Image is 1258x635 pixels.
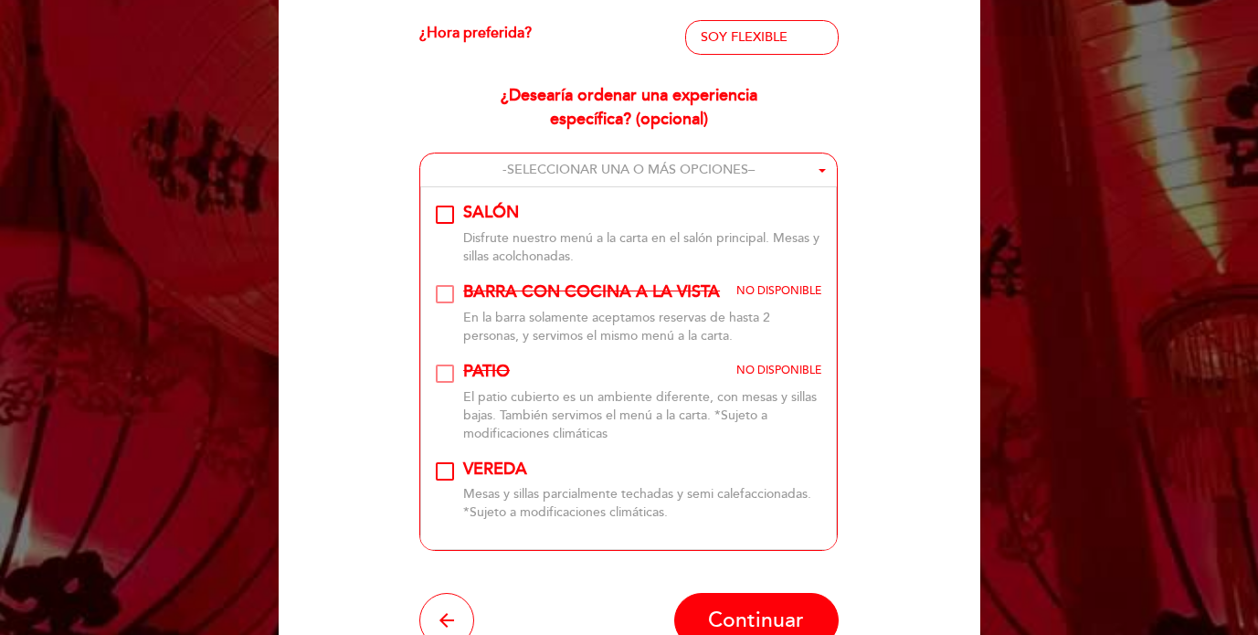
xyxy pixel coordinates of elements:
span: SELECCIONAR UNA O MÁS OPCIONES [507,162,748,177]
i: arrow_back [436,609,458,631]
div: El patio cubierto es un ambiente diferente, con mesas y sillas bajas. También servimos el menú a ... [463,388,821,443]
div: PATIO [463,360,510,384]
md-checkbox: SALÓN Disfrute nuestro menú a la carta en el salón principal. Mesas y sillas acolchonadas. [436,201,821,266]
div: SALÓN [463,201,519,225]
div: ¿Hora preferida? [419,20,685,55]
ol: - Seleccionar - [685,20,839,55]
span: Continuar [708,608,804,633]
button: -SELECCIONAR UNA O MÁS OPCIONES– [420,153,837,187]
span: (opcional) [636,109,708,129]
span: SOY FLEXIBLE [701,29,788,45]
md-checkbox: PATIO NO DISPONIBLE El patio cubierto es un ambiente diferente, con mesas y sillas bajas. También... [436,360,821,443]
div: En la barra solamente aceptamos reservas de hasta 2 personas, y servimos el mismo menú a la carta. [463,309,821,345]
div: NO DISPONIBLE [736,363,821,386]
div: NO DISPONIBLE [736,283,821,307]
div: VEREDA [463,458,527,482]
div: Disfrute nuestro menú a la carta en el salón principal. Mesas y sillas acolchonadas. [463,229,821,266]
div: Mesas y sillas parcialmente techadas y semi calefaccionadas. *Sujeto a modificaciones climáticas. [463,485,821,522]
span: - – [502,162,755,177]
button: SOY FLEXIBLE [685,20,839,55]
span: ¿Desearía ordenar una experiencia específica? [501,85,757,129]
div: BARRA CON COCINA A LA VISTA [463,280,720,304]
md-checkbox: VEREDA Mesas y sillas parcialmente techadas y semi calefaccionadas. *Sujeto a modificaciones clim... [436,458,821,523]
md-checkbox: BARRA CON COCINA A LA VISTA NO DISPONIBLE En la barra solamente aceptamos reservas de hasta 2 per... [436,280,821,345]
